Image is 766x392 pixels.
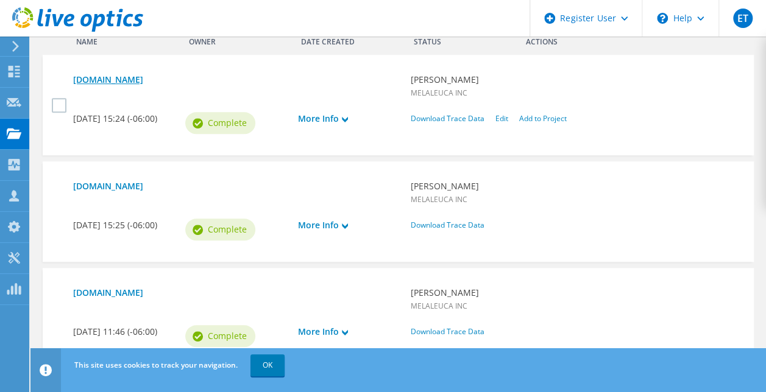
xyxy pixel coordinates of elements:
[298,325,398,338] a: More Info
[250,354,285,376] a: OK
[410,286,735,299] b: [PERSON_NAME]
[410,194,467,205] span: MELALEUCA INC
[410,113,484,124] a: Download Trace Data
[207,329,246,343] span: Complete
[73,180,398,193] a: [DOMAIN_NAME]
[410,301,467,311] span: MELALEUCA INC
[410,180,735,193] b: [PERSON_NAME]
[74,360,238,370] span: This site uses cookies to track your navigation.
[298,112,398,125] a: More Info
[73,286,398,299] a: [DOMAIN_NAME]
[73,73,398,86] a: [DOMAIN_NAME]
[410,326,484,337] a: Download Trace Data
[179,29,291,49] div: Owner
[517,29,742,49] div: Actions
[292,29,404,49] div: Date Created
[404,29,460,49] div: Status
[410,88,467,98] span: MELALEUCA INC
[73,325,173,338] b: [DATE] 11:46 (-06:00)
[733,9,753,28] span: ET
[207,223,246,236] span: Complete
[657,13,668,24] svg: \n
[519,113,566,124] a: Add to Project
[73,219,173,232] b: [DATE] 15:25 (-06:00)
[298,219,398,232] a: More Info
[410,220,484,230] a: Download Trace Data
[410,73,735,86] b: [PERSON_NAME]
[207,116,246,130] span: Complete
[73,112,173,125] b: [DATE] 15:24 (-06:00)
[495,113,508,124] a: Edit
